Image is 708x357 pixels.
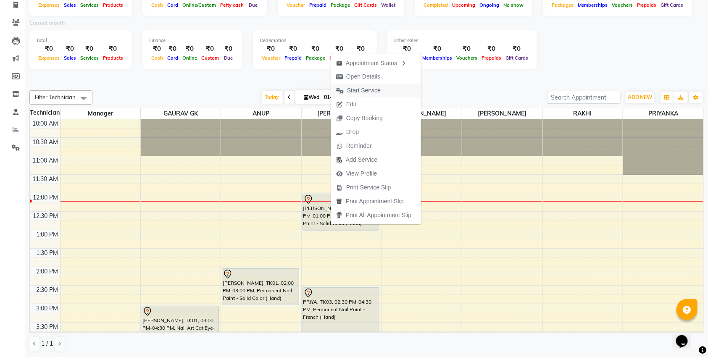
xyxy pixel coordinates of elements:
span: Drop [346,128,359,136]
span: Gift Cards [352,2,379,8]
div: ₹0 [149,44,165,54]
span: Expenses [36,55,62,61]
div: Finance [149,37,236,44]
span: Memberships [420,55,454,61]
span: Memberships [576,2,610,8]
span: 1 / 1 [41,339,53,348]
span: Prepaid [307,2,329,8]
span: Sales [62,2,78,8]
div: ₹0 [199,44,221,54]
img: printapt.png [336,198,342,205]
div: Appointment Status [331,55,421,70]
div: 1:00 PM [35,230,60,239]
span: Print Service Slip [346,183,391,192]
div: ₹0 [36,44,62,54]
div: ₹0 [101,44,125,54]
label: Current month [29,19,65,27]
span: [PERSON_NAME] [462,108,542,119]
div: ₹0 [282,44,304,54]
span: Completed [421,2,450,8]
div: 10:00 AM [31,119,60,128]
span: No show [501,2,526,8]
span: Cash [149,2,165,8]
span: Online/Custom [180,2,218,8]
span: Expenses [36,2,62,8]
div: ₹0 [454,44,479,54]
span: Manager [61,108,140,119]
span: PRIYANKA [623,108,703,119]
span: Gift Cards [659,2,686,8]
span: Today [262,91,283,104]
span: Custom [199,55,221,61]
div: Total [36,37,125,44]
button: ADD NEW [626,92,655,103]
span: Package [304,55,327,61]
iframe: chat widget [673,323,700,349]
div: ₹0 [260,44,282,54]
span: Petty cash [218,2,246,8]
span: Services [78,2,101,8]
span: Wed [302,94,322,100]
span: Edit [346,100,356,109]
span: ADD NEW [628,94,653,100]
span: [PERSON_NAME] [382,108,462,119]
span: Online [180,55,199,61]
span: Products [101,2,125,8]
div: ₹0 [503,44,530,54]
div: 2:00 PM [35,267,60,276]
div: ₹0 [420,44,454,54]
span: RAKHI [543,108,623,119]
div: Redemption [260,37,370,44]
span: Wallet [379,2,397,8]
span: Due [247,2,260,8]
span: Prepaid [282,55,304,61]
div: 11:30 AM [31,175,60,184]
div: [PERSON_NAME], TK05, 12:00 PM-01:00 PM, Permanent Nail Paint - Solid Color (Hand) [303,194,379,230]
span: Vouchers [454,55,479,61]
span: [PERSON_NAME] [302,108,382,119]
span: Card [165,2,180,8]
span: Gift Card [327,55,352,61]
span: Print Appointment Slip [346,197,404,206]
div: ₹0 [78,44,101,54]
img: add-service.png [336,157,342,163]
span: Print All Appointment Slip [346,211,411,220]
div: 11:00 AM [31,156,60,165]
div: Technician [30,108,60,117]
span: Voucher [284,2,307,8]
div: ₹0 [221,44,236,54]
div: 3:30 PM [35,323,60,331]
span: Packages [550,2,576,8]
img: apt_status.png [336,60,342,66]
div: ₹0 [165,44,180,54]
span: Services [78,55,101,61]
span: ANUP [221,108,301,119]
span: Package [329,2,352,8]
span: Gift Cards [503,55,530,61]
span: Sales [62,55,78,61]
div: 12:00 PM [32,193,60,202]
div: ₹0 [394,44,420,54]
span: Voucher [260,55,282,61]
div: Other sales [394,37,530,44]
div: ₹0 [352,44,370,54]
span: Prepaids [635,2,659,8]
div: ₹0 [479,44,503,54]
div: ₹0 [327,44,352,54]
div: 3:00 PM [35,304,60,313]
div: 1:30 PM [35,249,60,257]
span: Start Service [347,86,381,95]
img: printall.png [336,212,342,218]
input: 2025-10-01 [322,91,364,104]
span: Filter Technician [35,94,76,100]
span: Products [101,55,125,61]
div: ₹0 [180,44,199,54]
span: Due [222,55,235,61]
input: Search Appointment [547,91,621,104]
div: 12:30 PM [32,212,60,220]
span: Cash [149,55,165,61]
span: View Profile [346,169,377,178]
span: Upcoming [450,2,477,8]
span: Reminder [346,142,372,150]
div: ₹0 [304,44,327,54]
